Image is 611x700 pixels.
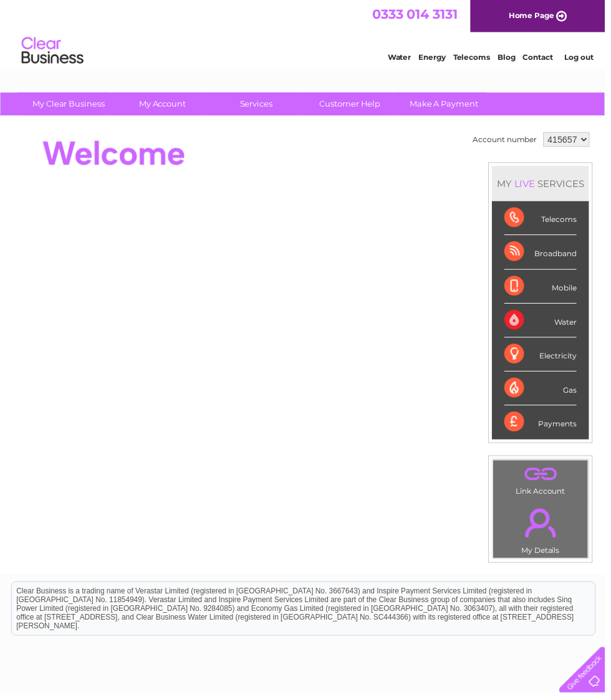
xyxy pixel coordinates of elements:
a: Energy [423,53,450,62]
td: Link Account [498,464,594,504]
div: Telecoms [509,203,582,237]
div: Payments [509,410,582,443]
div: LIVE [517,180,543,191]
a: 0333 014 3131 [376,6,462,22]
a: Log out [570,53,599,62]
a: Telecoms [458,53,495,62]
a: . [501,468,590,490]
a: Contact [528,53,559,62]
a: Customer Help [302,93,405,117]
div: Clear Business is a trading name of Verastar Limited (registered in [GEOGRAPHIC_DATA] No. 3667643... [12,7,601,60]
a: Make A Payment [397,93,500,117]
img: logo.png [21,32,85,70]
a: My Clear Business [18,93,121,117]
td: My Details [498,503,594,564]
div: Gas [509,375,582,410]
a: My Account [113,93,216,117]
a: . [501,506,590,550]
div: Electricity [509,341,582,375]
a: Services [208,93,310,117]
td: Account number [474,130,546,151]
a: Water [392,53,415,62]
div: Mobile [509,272,582,307]
div: Broadband [509,237,582,272]
div: MY SERVICES [497,168,595,203]
div: Water [509,307,582,341]
a: Blog [503,53,521,62]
